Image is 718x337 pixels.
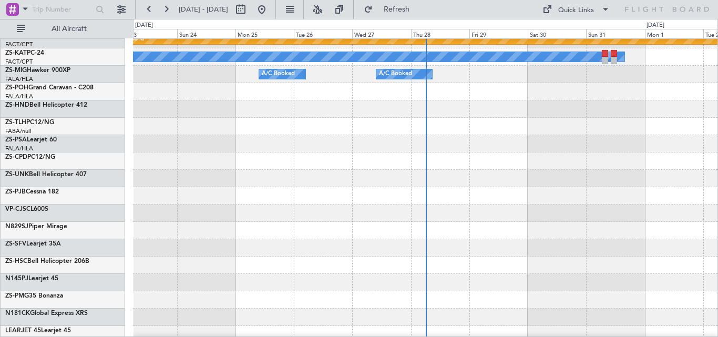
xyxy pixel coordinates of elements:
[5,223,67,230] a: N829SJPiper Mirage
[5,241,26,247] span: ZS-SFV
[411,29,469,38] div: Thu 28
[5,258,27,264] span: ZS-HSC
[5,275,28,282] span: N145PJ
[375,6,419,13] span: Refresh
[5,258,89,264] a: ZS-HSCBell Helicopter 206B
[27,25,111,33] span: All Aircraft
[118,29,177,38] div: Sat 23
[558,5,594,16] div: Quick Links
[5,93,33,100] a: FALA/HLA
[32,2,93,17] input: Trip Number
[5,206,26,212] span: VP-CJS
[177,29,235,38] div: Sun 24
[5,293,29,299] span: ZS-PMG
[12,21,114,37] button: All Aircraft
[645,29,703,38] div: Mon 1
[359,1,422,18] button: Refresh
[5,154,27,160] span: ZS-CPD
[5,293,63,299] a: ZS-PMG35 Bonanza
[5,40,33,48] a: FACT/CPT
[235,29,294,38] div: Mon 25
[537,1,615,18] button: Quick Links
[5,85,94,91] a: ZS-POHGrand Caravan - C208
[379,66,412,82] div: A/C Booked
[5,102,87,108] a: ZS-HNDBell Helicopter 412
[469,29,528,38] div: Fri 29
[5,223,28,230] span: N829SJ
[5,241,61,247] a: ZS-SFVLearjet 35A
[5,137,57,143] a: ZS-PSALearjet 60
[5,189,59,195] a: ZS-PJBCessna 182
[5,171,29,178] span: ZS-UNK
[5,67,27,74] span: ZS-MIG
[5,310,88,316] a: N181CKGlobal Express XRS
[5,85,28,91] span: ZS-POH
[262,66,295,82] div: A/C Booked
[5,328,41,334] span: LEARJET 45
[5,58,33,66] a: FACT/CPT
[5,275,58,282] a: N145PJLearjet 45
[5,75,33,83] a: FALA/HLA
[5,189,26,195] span: ZS-PJB
[5,145,33,152] a: FALA/HLA
[5,127,32,135] a: FABA/null
[179,5,228,14] span: [DATE] - [DATE]
[5,171,87,178] a: ZS-UNKBell Helicopter 407
[5,67,70,74] a: ZS-MIGHawker 900XP
[5,119,54,126] a: ZS-TLHPC12/NG
[647,21,664,30] div: [DATE]
[5,328,71,334] a: LEARJET 45Learjet 45
[5,50,44,56] a: ZS-KATPC-24
[5,137,27,143] span: ZS-PSA
[135,21,153,30] div: [DATE]
[5,102,29,108] span: ZS-HND
[586,29,644,38] div: Sun 31
[528,29,586,38] div: Sat 30
[5,119,26,126] span: ZS-TLH
[5,310,30,316] span: N181CK
[294,29,352,38] div: Tue 26
[352,29,411,38] div: Wed 27
[5,50,27,56] span: ZS-KAT
[5,154,55,160] a: ZS-CPDPC12/NG
[5,206,48,212] a: VP-CJSCL600S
